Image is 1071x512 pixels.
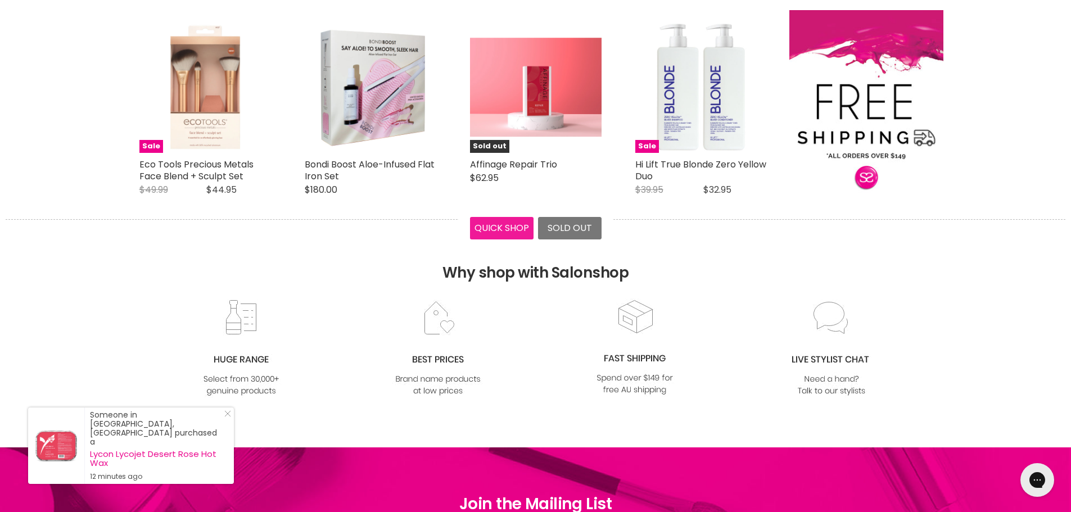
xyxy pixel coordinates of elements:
[470,158,557,171] a: Affinage Repair Trio
[470,217,534,239] button: Quick shop
[139,140,163,153] span: Sale
[90,410,223,481] div: Someone in [GEOGRAPHIC_DATA], [GEOGRAPHIC_DATA] purchased a
[1015,459,1060,501] iframe: Gorgias live chat messenger
[305,21,436,153] img: Bondi Boost Aloe-Infused Flat Iron Set
[470,38,602,137] img: Affinage Repair Trio
[635,183,663,196] span: $39.95
[305,158,435,183] a: Bondi Boost Aloe-Infused Flat Iron Set
[196,300,287,398] img: range2_8cf790d4-220e-469f-917d-a18fed3854b6.jpg
[220,410,231,422] a: Close Notification
[801,115,932,131] h2: Value Packs & Gifts
[703,183,731,196] span: $32.95
[139,158,254,183] a: Eco Tools Precious Metals Face Blend + Sculpt Set
[6,219,1065,298] h2: Why shop with Salonshop
[635,21,767,153] img: Hi Lift True Blonde Zero Yellow Duo
[28,407,84,484] a: Visit product page
[538,217,602,239] button: Sold out
[90,472,223,481] small: 12 minutes ago
[635,140,659,153] span: Sale
[789,10,943,219] a: View all Value Packs & Gifts
[139,21,271,153] img: Eco Tools Precious Metals Face Blend + Sculpt Set
[90,450,223,468] a: Lycon Lycojet Desert Rose Hot Wax
[786,300,877,398] img: chat_c0a1c8f7-3133-4fc6-855f-7264552747f6.jpg
[139,183,168,196] span: $49.99
[548,221,592,234] span: Sold out
[470,21,602,153] a: Affinage Repair Trio Affinage Repair Trio Sold out
[470,140,509,153] span: Sold out
[851,98,882,109] span: View all
[139,21,271,153] a: Eco Tools Precious Metals Face Blend + Sculpt Set Eco Tools Precious Metals Face Blend + Sculpt S...
[635,21,767,153] a: Hi Lift True Blonde Zero Yellow Duo Sale
[589,298,680,397] img: fast.jpg
[392,300,483,398] img: prices.jpg
[470,171,499,184] span: $62.95
[635,158,766,183] a: Hi Lift True Blonde Zero Yellow Duo
[305,183,337,196] span: $180.00
[206,183,237,196] span: $44.95
[224,410,231,417] svg: Close Icon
